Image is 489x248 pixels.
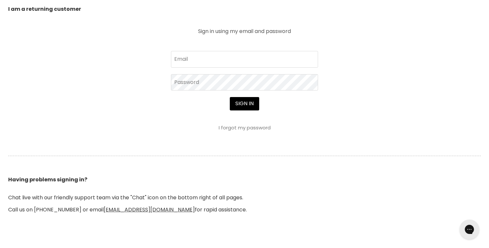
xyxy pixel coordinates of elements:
p: Sign in using my email and password [171,29,318,34]
b: I am a returning customer [8,5,81,13]
a: I forgot my password [219,124,271,131]
b: Having problems signing in? [8,176,87,183]
a: [EMAIL_ADDRESS][DOMAIN_NAME] [104,206,195,213]
button: Sign in [230,97,259,110]
iframe: Gorgias live chat messenger [456,217,482,241]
